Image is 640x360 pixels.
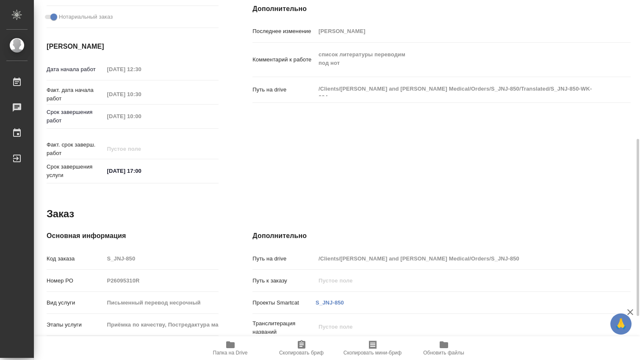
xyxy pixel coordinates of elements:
[47,255,104,263] p: Код заказа
[104,296,219,309] input: Пустое поле
[47,65,104,74] p: Дата начала работ
[104,143,178,155] input: Пустое поле
[337,336,408,360] button: Скопировать мини-бриф
[316,25,599,37] input: Пустое поле
[47,108,104,125] p: Срок завершения работ
[104,252,219,265] input: Пустое поле
[316,299,344,306] a: S_JNJ-850
[47,163,104,180] p: Срок завершения услуги
[195,336,266,360] button: Папка на Drive
[316,274,599,287] input: Пустое поле
[344,350,402,356] span: Скопировать мини-бриф
[252,27,316,36] p: Последнее изменение
[252,277,316,285] p: Путь к заказу
[252,4,631,14] h4: Дополнительно
[252,86,316,94] p: Путь на drive
[104,110,178,122] input: Пустое поле
[252,299,316,307] p: Проекты Smartcat
[104,165,178,177] input: ✎ Введи что-нибудь
[47,207,74,221] h2: Заказ
[47,42,219,52] h4: [PERSON_NAME]
[104,274,219,287] input: Пустое поле
[252,55,316,64] p: Комментарий к работе
[213,350,248,356] span: Папка на Drive
[104,88,178,100] input: Пустое поле
[59,13,113,21] span: Нотариальный заказ
[104,63,178,75] input: Пустое поле
[104,318,219,331] input: Пустое поле
[47,231,219,241] h4: Основная информация
[614,315,628,333] span: 🙏
[408,336,479,360] button: Обновить файлы
[252,255,316,263] p: Путь на drive
[279,350,324,356] span: Скопировать бриф
[610,313,632,335] button: 🙏
[47,299,104,307] p: Вид услуги
[47,277,104,285] p: Номер РО
[47,321,104,329] p: Этапы услуги
[47,141,104,158] p: Факт. срок заверш. работ
[47,86,104,103] p: Факт. дата начала работ
[316,82,599,96] textarea: /Clients/[PERSON_NAME] and [PERSON_NAME] Medical/Orders/S_JNJ-850/Translated/S_JNJ-850-WK-004
[252,231,631,241] h4: Дополнительно
[316,47,599,70] textarea: список литературы переводим под нот
[252,319,316,336] p: Транслитерация названий
[316,252,599,265] input: Пустое поле
[266,336,337,360] button: Скопировать бриф
[423,350,464,356] span: Обновить файлы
